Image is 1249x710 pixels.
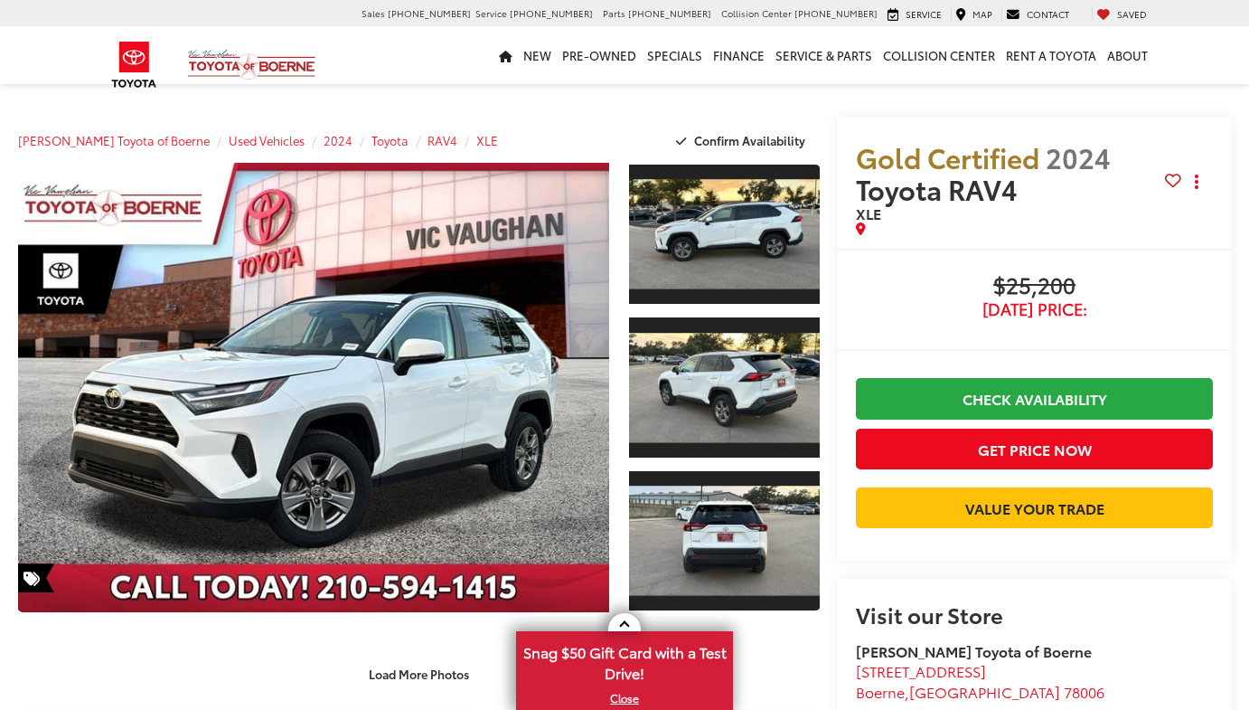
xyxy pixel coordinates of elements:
[972,7,992,21] span: Map
[1027,7,1069,21] span: Contact
[1117,7,1147,21] span: Saved
[1046,137,1111,176] span: 2024
[557,26,642,84] a: Pre-Owned
[721,6,792,20] span: Collision Center
[883,7,946,22] a: Service
[476,132,498,148] a: XLE
[878,26,1000,84] a: Collision Center
[909,681,1060,702] span: [GEOGRAPHIC_DATA]
[356,658,482,690] button: Load More Photos
[856,300,1213,318] span: [DATE] Price:
[229,132,305,148] a: Used Vehicles
[770,26,878,84] a: Service & Parts: Opens in a new tab
[642,26,708,84] a: Specials
[666,125,821,156] button: Confirm Availability
[794,6,878,20] span: [PHONE_NUMBER]
[694,132,805,148] span: Confirm Availability
[1001,7,1074,22] a: Contact
[629,469,820,612] a: Expand Photo 3
[708,26,770,84] a: Finance
[510,6,593,20] span: [PHONE_NUMBER]
[388,6,471,20] span: [PHONE_NUMBER]
[856,640,1092,661] strong: [PERSON_NAME] Toyota of Boerne
[1092,7,1151,22] a: My Saved Vehicles
[951,7,997,22] a: Map
[18,132,210,148] a: [PERSON_NAME] Toyota of Boerne
[856,681,905,702] span: Boerne
[1195,175,1198,189] span: dropdown dots
[475,6,507,20] span: Service
[856,169,1024,208] span: Toyota RAV4
[856,660,1104,702] a: [STREET_ADDRESS] Boerne,[GEOGRAPHIC_DATA] 78006
[906,7,942,21] span: Service
[362,6,385,20] span: Sales
[627,333,822,443] img: 2024 Toyota RAV4 XLE
[856,273,1213,300] span: $25,200
[1102,26,1153,84] a: About
[627,179,822,289] img: 2024 Toyota RAV4 XLE
[18,163,609,612] a: Expand Photo 0
[856,602,1213,626] h2: Visit our Store
[856,203,881,223] span: XLE
[629,316,820,459] a: Expand Photo 2
[627,486,822,596] img: 2024 Toyota RAV4 XLE
[100,35,168,94] img: Toyota
[187,49,316,80] img: Vic Vaughan Toyota of Boerne
[427,132,457,148] a: RAV4
[324,132,352,148] a: 2024
[493,26,518,84] a: Home
[12,161,615,613] img: 2024 Toyota RAV4 XLE
[856,660,986,681] span: [STREET_ADDRESS]
[1181,166,1213,198] button: Actions
[856,429,1213,469] button: Get Price Now
[518,26,557,84] a: New
[518,633,731,688] span: Snag $50 Gift Card with a Test Drive!
[856,681,1104,702] span: ,
[603,6,625,20] span: Parts
[1000,26,1102,84] a: Rent a Toyota
[628,6,711,20] span: [PHONE_NUMBER]
[856,488,1213,528] a: Value Your Trade
[856,137,1039,176] span: Gold Certified
[629,163,820,306] a: Expand Photo 1
[371,132,409,148] a: Toyota
[856,378,1213,419] a: Check Availability
[1064,681,1104,702] span: 78006
[18,563,54,592] span: Special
